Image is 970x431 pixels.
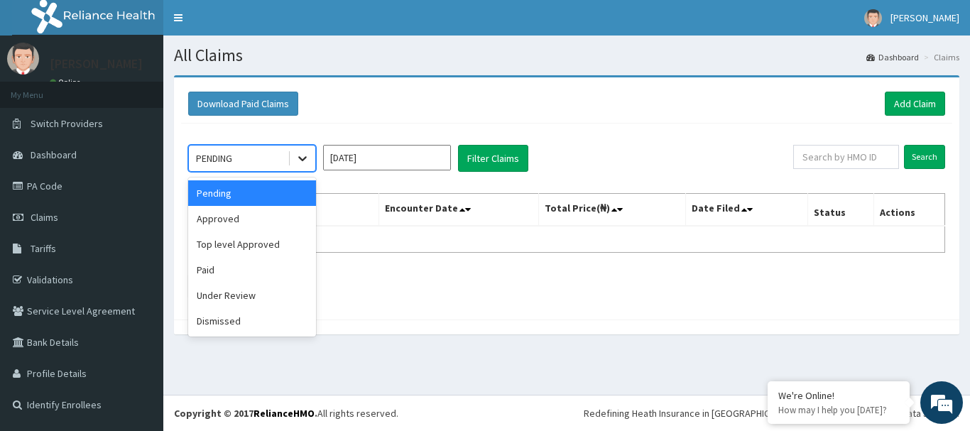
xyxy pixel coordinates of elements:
span: [PERSON_NAME] [890,11,959,24]
div: PENDING [196,151,232,165]
img: User Image [7,43,39,75]
a: Add Claim [885,92,945,116]
div: Paid [188,257,316,283]
button: Filter Claims [458,145,528,172]
th: Total Price(₦) [538,194,686,227]
h1: All Claims [174,46,959,65]
th: Encounter Date [379,194,538,227]
div: Pending [188,180,316,206]
a: Online [50,77,84,87]
th: Status [808,194,874,227]
span: Switch Providers [31,117,103,130]
div: Redefining Heath Insurance in [GEOGRAPHIC_DATA] using Telemedicine and Data Science! [584,406,959,420]
input: Select Month and Year [323,145,451,170]
span: Claims [31,211,58,224]
div: Under Review [188,283,316,308]
th: Actions [873,194,944,227]
input: Search [904,145,945,169]
div: We're Online! [778,389,899,402]
span: Tariffs [31,242,56,255]
footer: All rights reserved. [163,395,970,431]
button: Download Paid Claims [188,92,298,116]
a: RelianceHMO [254,407,315,420]
div: Top level Approved [188,231,316,257]
strong: Copyright © 2017 . [174,407,317,420]
p: How may I help you today? [778,404,899,416]
div: Approved [188,206,316,231]
input: Search by HMO ID [793,145,899,169]
p: [PERSON_NAME] [50,58,143,70]
span: Dashboard [31,148,77,161]
a: Dashboard [866,51,919,63]
li: Claims [920,51,959,63]
img: User Image [864,9,882,27]
div: Dismissed [188,308,316,334]
th: Date Filed [686,194,808,227]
